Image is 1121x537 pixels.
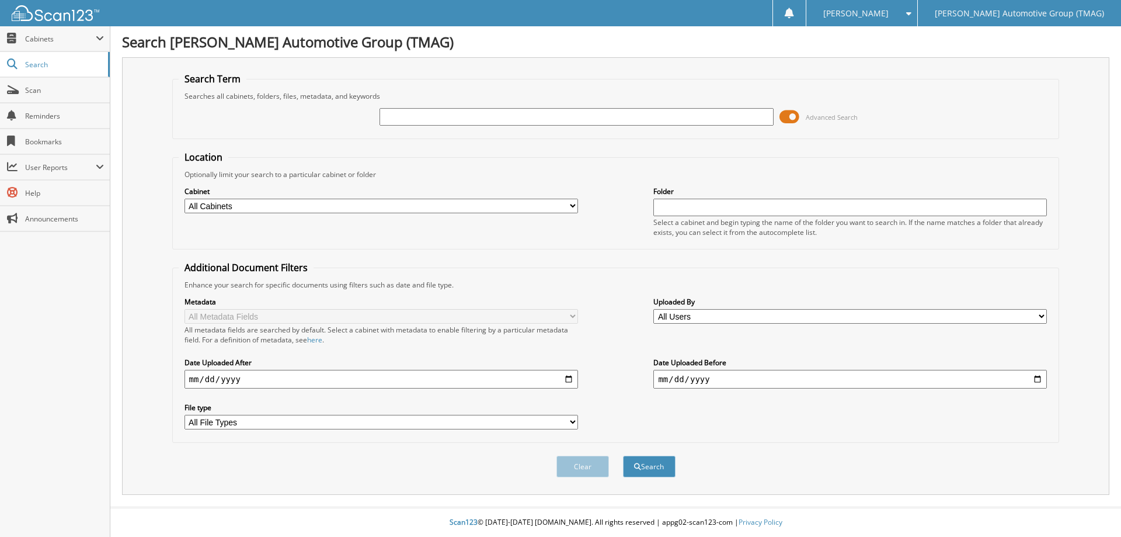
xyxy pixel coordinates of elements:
label: Folder [653,186,1047,196]
legend: Additional Document Filters [179,261,314,274]
span: [PERSON_NAME] Automotive Group (TMAG) [935,10,1104,17]
button: Search [623,456,676,477]
input: end [653,370,1047,389]
legend: Location [179,151,228,164]
div: Enhance your search for specific documents using filters such as date and file type. [179,280,1053,290]
span: Bookmarks [25,137,104,147]
h1: Search [PERSON_NAME] Automotive Group (TMAG) [122,32,1109,51]
img: scan123-logo-white.svg [12,5,99,21]
div: Searches all cabinets, folders, files, metadata, and keywords [179,91,1053,101]
label: Date Uploaded Before [653,358,1047,368]
legend: Search Term [179,72,246,85]
div: © [DATE]-[DATE] [DOMAIN_NAME]. All rights reserved | appg02-scan123-com | [110,508,1121,537]
a: Privacy Policy [739,517,782,527]
span: Advanced Search [806,113,858,122]
button: Clear [556,456,609,477]
span: User Reports [25,162,96,172]
span: Help [25,188,104,198]
label: Cabinet [184,186,578,196]
div: All metadata fields are searched by default. Select a cabinet with metadata to enable filtering b... [184,325,578,345]
label: File type [184,403,578,413]
span: Scan123 [450,517,478,527]
div: Select a cabinet and begin typing the name of the folder you want to search in. If the name match... [653,217,1047,237]
label: Metadata [184,297,578,307]
input: start [184,370,578,389]
label: Uploaded By [653,297,1047,307]
div: Optionally limit your search to a particular cabinet or folder [179,169,1053,179]
label: Date Uploaded After [184,358,578,368]
span: Cabinets [25,34,96,44]
span: Announcements [25,214,104,224]
span: Reminders [25,111,104,121]
span: Scan [25,85,104,95]
span: Search [25,60,102,70]
span: [PERSON_NAME] [823,10,889,17]
a: here [307,335,322,345]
